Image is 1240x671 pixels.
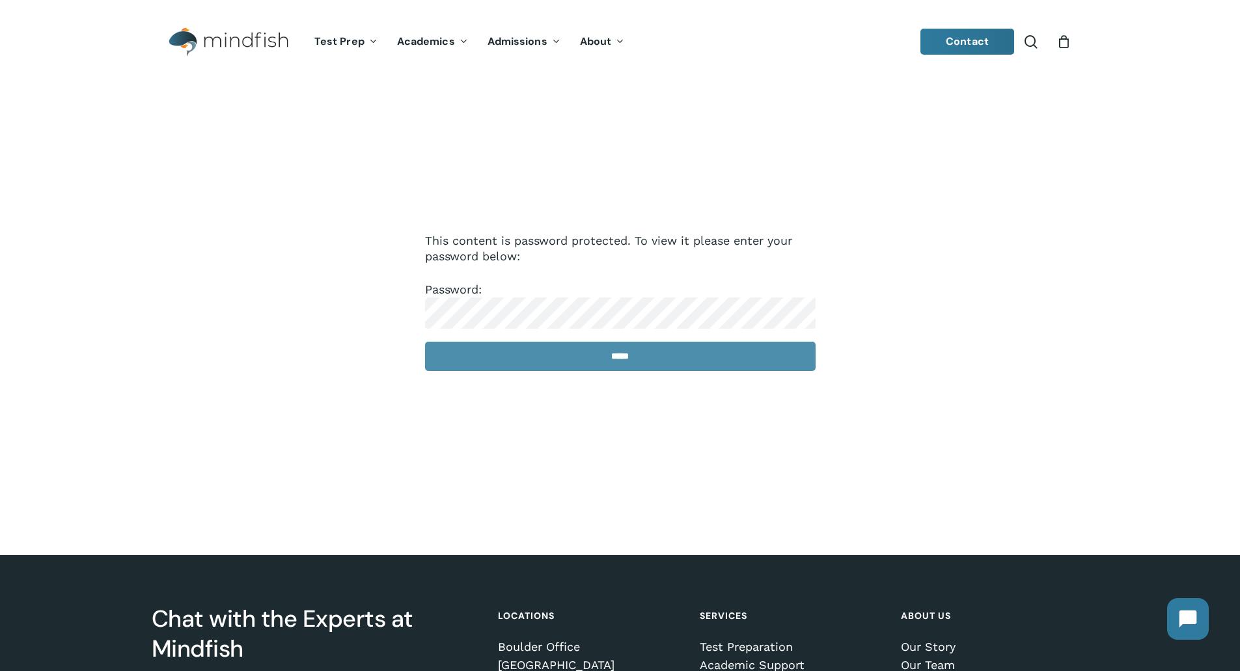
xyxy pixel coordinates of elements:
a: Test Prep [305,36,387,48]
a: Our Story [901,640,1084,653]
a: Admissions [478,36,570,48]
span: About [580,34,612,48]
a: Cart [1057,34,1071,49]
h4: About Us [901,604,1084,627]
a: Boulder Office [498,640,681,653]
a: Test Preparation [700,640,883,653]
label: Password: [425,282,816,319]
span: Test Prep [314,34,365,48]
input: Password: [425,297,816,329]
span: Admissions [488,34,547,48]
header: Main Menu [152,18,1089,66]
h4: Locations [498,604,681,627]
p: This content is password protected. To view it please enter your password below: [425,233,816,282]
span: Academics [397,34,455,48]
nav: Main Menu [305,18,634,66]
a: About [570,36,635,48]
span: Contact [946,34,989,48]
h3: Chat with the Experts at Mindfish [152,604,480,664]
a: Contact [920,29,1014,55]
a: Academics [387,36,478,48]
iframe: Chatbot [1154,585,1222,653]
h4: Services [700,604,883,627]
